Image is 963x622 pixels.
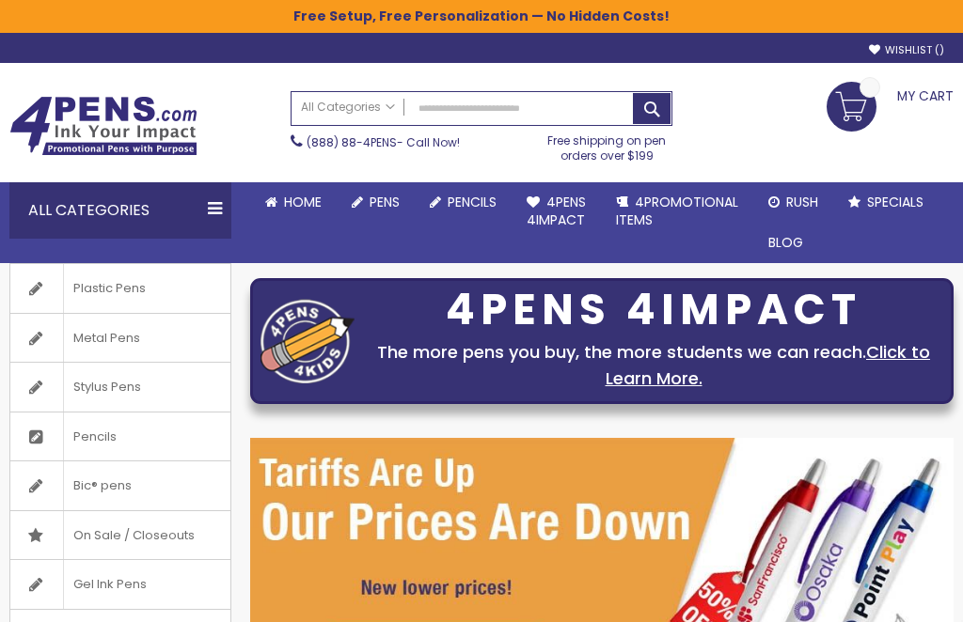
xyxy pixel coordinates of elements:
a: 4PROMOTIONALITEMS [601,182,753,241]
a: Wishlist [869,43,944,57]
a: Pencils [415,182,512,223]
a: On Sale / Closeouts [10,511,230,560]
div: 4PENS 4IMPACT [364,290,943,330]
span: Pencils [448,193,497,211]
span: Pencils [63,412,126,461]
span: On Sale / Closeouts [63,511,204,560]
span: - Call Now! [307,134,460,150]
a: Home [250,182,337,223]
span: 4PROMOTIONAL ITEMS [616,193,738,229]
img: four_pen_logo.png [260,299,355,384]
a: Specials [833,182,939,223]
div: Free shipping on pen orders over $199 [541,126,672,163]
span: Plastic Pens [63,264,155,313]
span: Blog [768,233,803,252]
a: (888) 88-4PENS [307,134,397,150]
div: The more pens you buy, the more students we can reach. [364,339,943,392]
span: Bic® pens [63,461,141,510]
a: 4Pens4impact [512,182,601,241]
span: Gel Ink Pens [63,560,156,609]
a: Rush [753,182,833,223]
a: Gel Ink Pens [10,560,230,609]
span: Metal Pens [63,314,150,363]
span: Pens [370,193,400,211]
a: Blog [753,223,818,263]
a: Bic® pens [10,461,230,510]
span: Stylus Pens [63,363,150,412]
span: All Categories [301,100,395,115]
a: Pencils [10,412,230,461]
a: All Categories [292,92,404,123]
a: Stylus Pens [10,363,230,412]
span: Home [284,193,322,211]
span: 4Pens 4impact [527,193,586,229]
div: All Categories [9,182,231,239]
a: Pens [337,182,415,223]
img: 4Pens Custom Pens and Promotional Products [9,96,197,156]
span: Specials [867,193,924,211]
a: Metal Pens [10,314,230,363]
span: Rush [786,193,818,211]
a: Plastic Pens [10,264,230,313]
